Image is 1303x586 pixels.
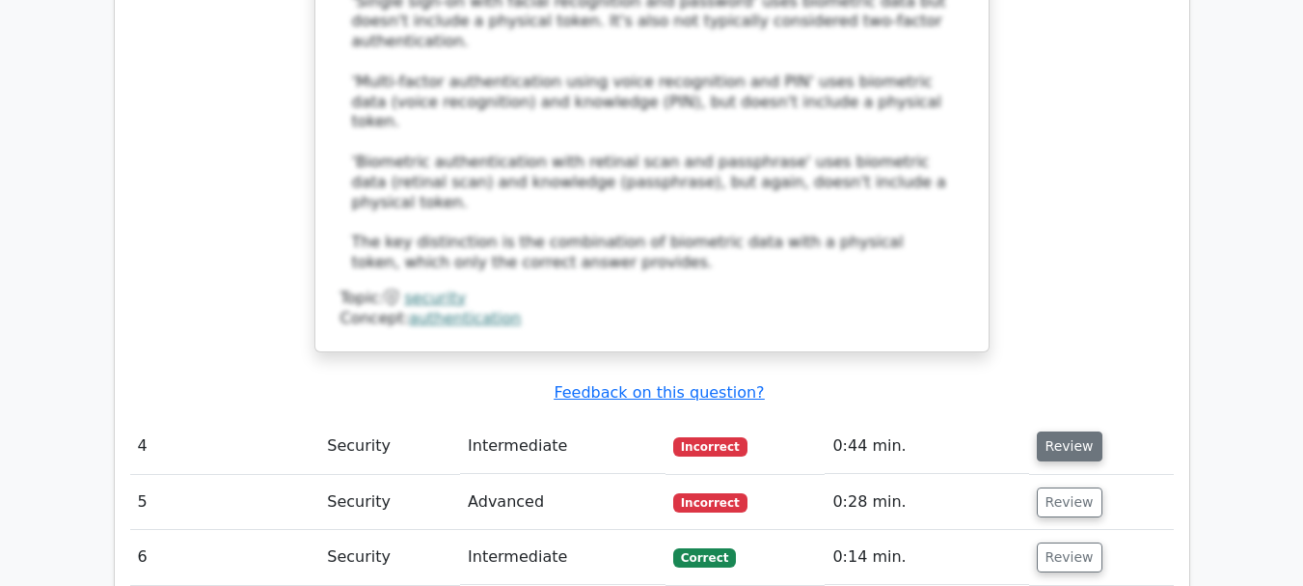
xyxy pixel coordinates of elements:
[673,548,736,568] span: Correct
[1037,432,1102,461] button: Review
[130,475,320,530] td: 5
[673,493,747,513] span: Incorrect
[319,419,460,474] td: Security
[130,530,320,585] td: 6
[825,475,1028,530] td: 0:28 min.
[554,383,764,402] a: Feedback on this question?
[825,419,1028,474] td: 0:44 min.
[404,289,466,307] a: security
[1037,543,1102,572] button: Review
[409,309,521,327] a: authentication
[460,475,665,530] td: Advanced
[825,530,1028,585] td: 0:14 min.
[460,419,665,474] td: Intermediate
[673,437,747,457] span: Incorrect
[130,419,320,474] td: 4
[340,309,964,329] div: Concept:
[340,289,964,309] div: Topic:
[460,530,665,585] td: Intermediate
[1037,488,1102,517] button: Review
[319,530,460,585] td: Security
[319,475,460,530] td: Security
